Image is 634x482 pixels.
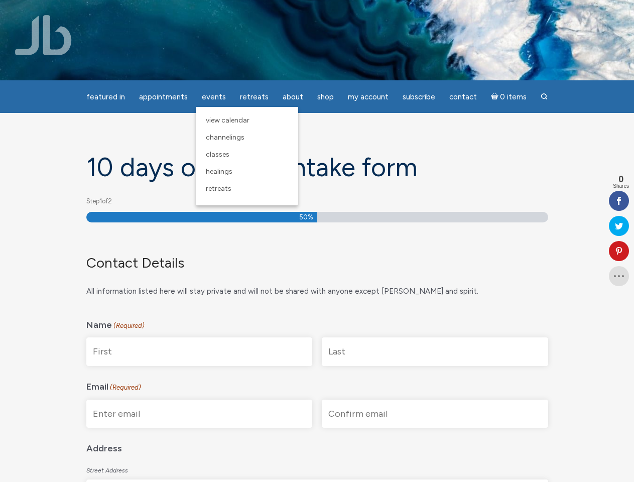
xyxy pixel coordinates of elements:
[86,436,548,456] legend: Address
[206,133,244,142] span: Channelings
[299,212,313,222] span: 50%
[500,93,527,101] span: 0 items
[15,15,72,55] img: Jamie Butler. The Everyday Medium
[108,197,112,205] span: 2
[206,167,232,176] span: Healings
[234,87,275,107] a: Retreats
[86,153,548,182] h1: 10 days of Reiki – Intake form
[613,175,629,184] span: 0
[322,337,548,366] input: Last
[201,112,293,129] a: View Calendar
[86,194,548,209] p: Step of
[196,87,232,107] a: Events
[449,92,477,101] span: Contact
[348,92,389,101] span: My Account
[201,180,293,197] a: Retreats
[206,184,231,193] span: Retreats
[613,184,629,189] span: Shares
[109,380,141,396] span: (Required)
[397,87,441,107] a: Subscribe
[485,86,533,107] a: Cart0 items
[206,150,229,159] span: Classes
[139,92,188,101] span: Appointments
[86,277,540,299] div: All information listed here will stay private and will not be shared with anyone except [PERSON_N...
[86,337,313,366] input: First
[342,87,395,107] a: My Account
[491,92,500,101] i: Cart
[317,92,334,101] span: Shop
[277,87,309,107] a: About
[86,400,313,428] input: Enter email
[133,87,194,107] a: Appointments
[201,146,293,163] a: Classes
[86,374,548,396] legend: Email
[86,255,540,272] h3: Contact Details
[99,197,102,205] span: 1
[86,92,125,101] span: featured in
[201,129,293,146] a: Channelings
[202,92,226,101] span: Events
[201,163,293,180] a: Healings
[206,116,249,125] span: View Calendar
[283,92,303,101] span: About
[322,400,548,428] input: Confirm email
[311,87,340,107] a: Shop
[240,92,269,101] span: Retreats
[80,87,131,107] a: featured in
[112,318,145,334] span: (Required)
[86,312,548,334] legend: Name
[443,87,483,107] a: Contact
[403,92,435,101] span: Subscribe
[86,460,548,478] label: Street Address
